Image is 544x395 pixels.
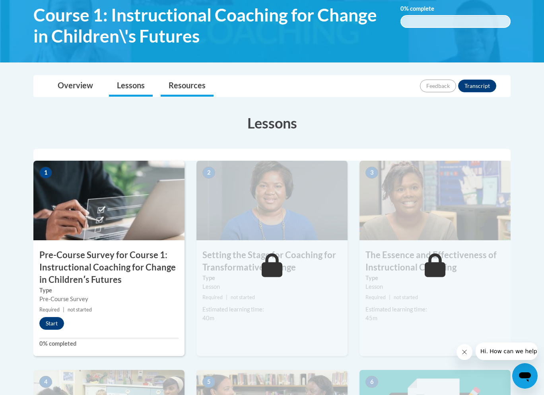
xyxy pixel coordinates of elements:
span: Required [202,294,223,300]
iframe: Message from company [476,342,538,360]
span: 1 [39,167,52,179]
label: Type [202,274,342,282]
span: not started [394,294,418,300]
label: Type [39,286,179,295]
span: Course 1: Instructional Coaching for Change in Children\'s Futures [33,4,389,47]
h3: Setting the Stage for Coaching for Transformative Change [196,249,348,274]
span: 45m [365,315,377,321]
img: Course Image [33,161,185,240]
a: Lessons [109,76,153,97]
div: Estimated learning time: [365,305,505,314]
span: Required [365,294,386,300]
span: 3 [365,167,378,179]
span: 0 [400,5,404,12]
a: Overview [50,76,101,97]
button: Start [39,317,64,330]
h3: Lessons [33,113,511,133]
span: Hi. How can we help? [5,6,64,12]
div: Pre-Course Survey [39,295,179,304]
label: 0% completed [39,339,179,348]
button: Feedback [420,80,456,92]
span: not started [68,307,92,313]
iframe: Close message [457,344,472,360]
span: 6 [365,376,378,388]
button: Transcript [458,80,496,92]
div: Lesson [202,282,342,291]
h3: Pre-Course Survey for Course 1: Instructional Coaching for Change in Childrenʹs Futures [33,249,185,286]
span: not started [231,294,255,300]
span: 4 [39,376,52,388]
label: % complete [400,4,446,13]
label: Type [365,274,505,282]
h3: The Essence and Effectiveness of Instructional Coaching [359,249,511,274]
div: Estimated learning time: [202,305,342,314]
a: Resources [161,76,214,97]
span: | [389,294,391,300]
span: 40m [202,315,214,321]
span: | [226,294,227,300]
span: 5 [202,376,215,388]
span: 2 [202,167,215,179]
span: | [63,307,64,313]
div: Lesson [365,282,505,291]
img: Course Image [196,161,348,240]
span: Required [39,307,60,313]
iframe: Button to launch messaging window [512,363,538,389]
img: Course Image [359,161,511,240]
